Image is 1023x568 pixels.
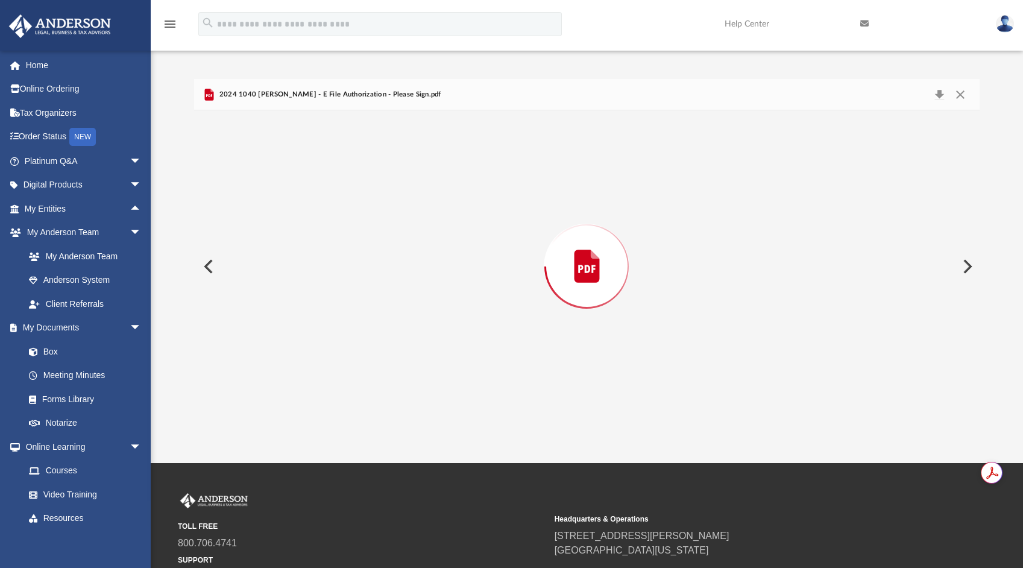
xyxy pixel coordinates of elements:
[130,435,154,459] span: arrow_drop_down
[178,538,237,548] a: 800.706.4741
[17,292,154,316] a: Client Referrals
[17,459,154,483] a: Courses
[130,316,154,341] span: arrow_drop_down
[216,89,441,100] span: 2024 1040 [PERSON_NAME] - E File Authorization - Please Sign.pdf
[130,173,154,198] span: arrow_drop_down
[19,19,29,29] img: logo_orange.svg
[17,339,148,364] a: Box
[8,77,160,101] a: Online Ordering
[33,70,42,80] img: tab_domain_overview_orange.svg
[17,244,148,268] a: My Anderson Team
[8,221,154,245] a: My Anderson Teamarrow_drop_down
[178,521,546,532] small: TOLL FREE
[178,493,250,509] img: Anderson Advisors Platinum Portal
[953,250,980,283] button: Next File
[130,197,154,221] span: arrow_drop_up
[69,128,96,146] div: NEW
[163,17,177,31] i: menu
[8,149,160,173] a: Platinum Q&Aarrow_drop_down
[163,23,177,31] a: menu
[8,197,160,221] a: My Entitiesarrow_drop_up
[19,31,29,41] img: website_grey.svg
[8,173,160,197] a: Digital Productsarrow_drop_down
[178,555,546,566] small: SUPPORT
[133,71,203,79] div: Keywords by Traffic
[31,31,133,41] div: Domain: [DOMAIN_NAME]
[17,387,148,411] a: Forms Library
[555,531,729,541] a: [STREET_ADDRESS][PERSON_NAME]
[194,79,979,422] div: Preview
[34,19,59,29] div: v 4.0.25
[928,86,950,103] button: Download
[8,53,160,77] a: Home
[8,125,160,150] a: Order StatusNEW
[17,268,154,292] a: Anderson System
[194,250,221,283] button: Previous File
[8,101,160,125] a: Tax Organizers
[949,86,971,103] button: Close
[555,514,923,525] small: Headquarters & Operations
[201,16,215,30] i: search
[996,15,1014,33] img: User Pic
[17,364,154,388] a: Meeting Minutes
[130,149,154,174] span: arrow_drop_down
[130,221,154,245] span: arrow_drop_down
[17,411,154,435] a: Notarize
[120,70,130,80] img: tab_keywords_by_traffic_grey.svg
[17,506,154,531] a: Resources
[17,482,148,506] a: Video Training
[555,545,709,555] a: [GEOGRAPHIC_DATA][US_STATE]
[8,316,154,340] a: My Documentsarrow_drop_down
[8,435,154,459] a: Online Learningarrow_drop_down
[46,71,108,79] div: Domain Overview
[5,14,115,38] img: Anderson Advisors Platinum Portal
